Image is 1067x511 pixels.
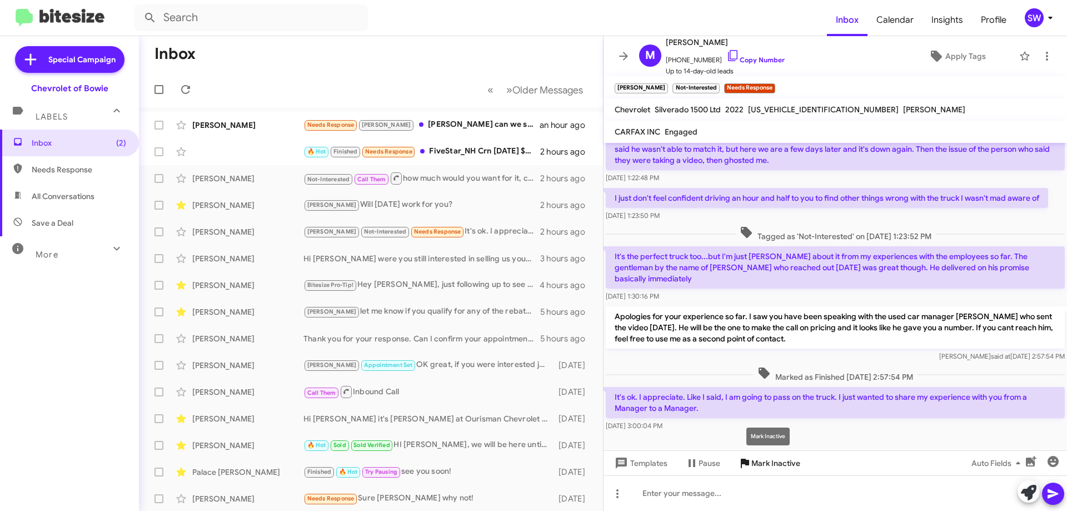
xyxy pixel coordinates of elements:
[553,413,594,424] div: [DATE]
[303,465,553,478] div: see you soon!
[134,4,368,31] input: Search
[15,46,124,73] a: Special Campaign
[729,453,809,473] button: Mark Inactive
[36,112,68,122] span: Labels
[303,385,553,399] div: Inbound Call
[365,148,412,155] span: Needs Response
[48,54,116,65] span: Special Campaign
[553,386,594,398] div: [DATE]
[540,173,594,184] div: 2 hours ago
[303,118,540,131] div: [PERSON_NAME] can we switch to email? Can you give me a quote on an LT1 or an LT2? I'm looking fo...
[307,308,357,315] span: [PERSON_NAME]
[307,361,357,369] span: [PERSON_NAME]
[553,467,594,478] div: [DATE]
[192,253,303,264] div: [PERSON_NAME]
[606,246,1065,289] p: It's the perfect truck too...but I'm just [PERSON_NAME] about it from my experiences with the emp...
[676,453,729,473] button: Pause
[303,171,540,185] div: how much would you want for it, considering the age of it? How many miles are on it?
[303,145,540,158] div: FiveStar_NH Crn [DATE] $3.67 +1.0 Crn [DATE] $3.62 +0.0 Bns [DATE] $9.65 -15.75 Bns [DATE] $9.6 -...
[748,105,899,115] span: [US_VEHICLE_IDENTIFICATION_NUMBER]
[540,280,594,291] div: 4 hours ago
[303,199,540,211] div: Will [DATE] work for you?
[923,4,972,36] a: Insights
[604,453,676,473] button: Templates
[154,45,196,63] h1: Inbox
[553,440,594,451] div: [DATE]
[735,226,936,242] span: Tagged as 'Not-Interested' on [DATE] 1:23:52 PM
[357,176,386,183] span: Call Them
[672,83,719,93] small: Not-Interested
[303,359,553,371] div: OK great, if you were interested just stop the dealership and we can take a look
[553,493,594,504] div: [DATE]
[540,146,594,157] div: 2 hours ago
[364,361,413,369] span: Appointment Set
[192,333,303,344] div: [PERSON_NAME]
[481,78,500,101] button: Previous
[1015,8,1055,27] button: SW
[945,46,986,66] span: Apply Tags
[32,191,94,202] span: All Conversations
[414,228,461,235] span: Needs Response
[751,453,800,473] span: Mark Inactive
[724,83,775,93] small: Needs Response
[31,83,108,94] div: Chevrolet of Bowie
[540,120,594,131] div: an hour ago
[307,468,332,475] span: Finished
[303,305,540,318] div: let me know if you qualify for any of the rebates below the "final price" shown [URL][DOMAIN_NAME]
[481,78,590,101] nav: Page navigation example
[192,200,303,211] div: [PERSON_NAME]
[307,281,353,289] span: Bitesize Pro-Tip!
[500,78,590,101] button: Next
[746,428,790,445] div: Mark Inactive
[972,4,1015,36] a: Profile
[540,226,594,237] div: 2 hours ago
[303,413,553,424] div: Hi [PERSON_NAME] it's [PERSON_NAME] at Ourisman Chevrolet of [PERSON_NAME] just touching base abo...
[303,333,540,344] div: Thank you for your response. Can I confirm your appointment with us for [DATE]?
[963,453,1034,473] button: Auto Fields
[606,387,1065,418] p: It's ok. I appreciate. Like I said, I am going to pass on the truck. I just wanted to share my ex...
[32,217,73,229] span: Save a Deal
[307,201,357,209] span: [PERSON_NAME]
[32,137,126,148] span: Inbox
[303,492,553,505] div: Sure [PERSON_NAME] why not!
[506,83,512,97] span: »
[303,225,540,238] div: It's ok. I appreciate. Like I said, I am going to pass on the truck. I just wanted to share my ex...
[553,360,594,371] div: [DATE]
[192,306,303,317] div: [PERSON_NAME]
[1025,8,1044,27] div: SW
[307,441,326,449] span: 🔥 Hot
[827,4,867,36] a: Inbox
[333,148,358,155] span: Finished
[192,493,303,504] div: [PERSON_NAME]
[333,441,346,449] span: Sold
[192,360,303,371] div: [PERSON_NAME]
[606,421,662,430] span: [DATE] 3:00:04 PM
[606,173,659,182] span: [DATE] 1:22:48 PM
[307,148,326,155] span: 🔥 Hot
[903,105,965,115] span: [PERSON_NAME]
[487,83,493,97] span: «
[900,46,1014,66] button: Apply Tags
[192,467,303,478] div: Palace [PERSON_NAME]
[666,36,785,49] span: [PERSON_NAME]
[353,441,390,449] span: Sold Verified
[540,306,594,317] div: 5 hours ago
[192,440,303,451] div: [PERSON_NAME]
[307,228,357,235] span: [PERSON_NAME]
[612,453,667,473] span: Templates
[615,105,650,115] span: Chevrolet
[540,200,594,211] div: 2 hours ago
[645,47,655,65] span: M
[606,128,1065,170] p: The price has been fluctuating a lot and speaking with your Used Car Sales Manager I asked about ...
[867,4,923,36] a: Calendar
[615,83,668,93] small: [PERSON_NAME]
[362,121,411,128] span: [PERSON_NAME]
[665,127,697,137] span: Engaged
[512,84,583,96] span: Older Messages
[307,389,336,396] span: Call Them
[699,453,720,473] span: Pause
[606,306,1065,349] p: Apologies for your experience so far. I saw you have been speaking with the used car manager [PER...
